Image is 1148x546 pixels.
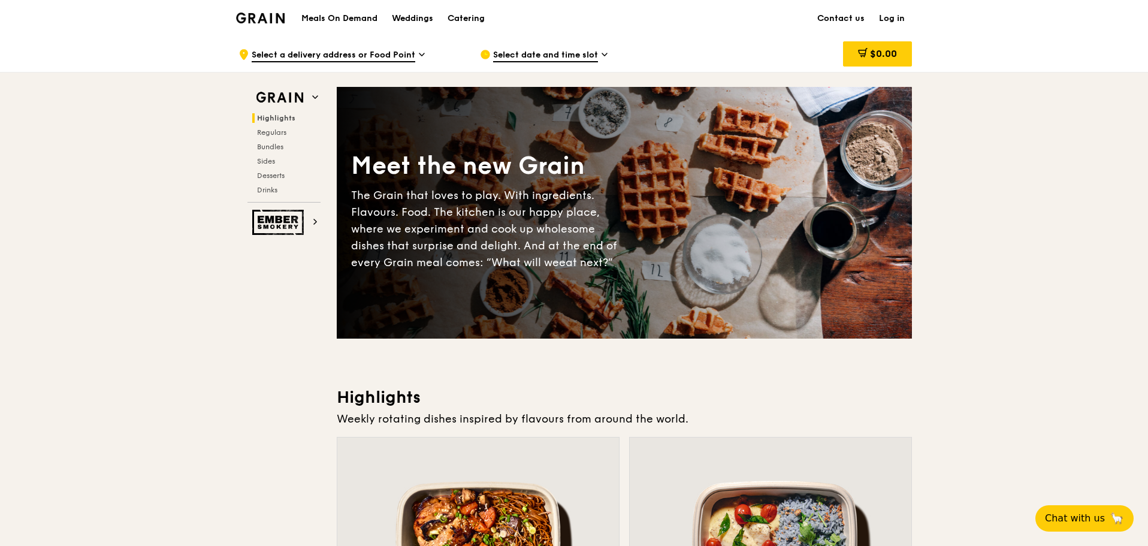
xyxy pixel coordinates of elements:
a: Catering [440,1,492,37]
span: Chat with us [1045,511,1105,526]
h1: Meals On Demand [301,13,377,25]
a: Log in [872,1,912,37]
span: Sides [257,157,275,165]
div: The Grain that loves to play. With ingredients. Flavours. Food. The kitchen is our happy place, w... [351,187,624,271]
img: Ember Smokery web logo [252,210,307,235]
a: Weddings [385,1,440,37]
h3: Highlights [337,387,912,408]
span: $0.00 [870,48,897,59]
span: Drinks [257,186,277,194]
button: Chat with us🦙 [1035,505,1134,532]
span: Highlights [257,114,295,122]
span: 🦙 [1110,511,1124,526]
div: Weekly rotating dishes inspired by flavours from around the world. [337,411,912,427]
span: Select date and time slot [493,49,598,62]
img: Grain [236,13,285,23]
span: Regulars [257,128,286,137]
span: Bundles [257,143,283,151]
a: Contact us [810,1,872,37]
span: Select a delivery address or Food Point [252,49,415,62]
div: Weddings [392,1,433,37]
img: Grain web logo [252,87,307,108]
span: Desserts [257,171,285,180]
div: Catering [448,1,485,37]
div: Meet the new Grain [351,150,624,182]
span: eat next?” [559,256,613,269]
